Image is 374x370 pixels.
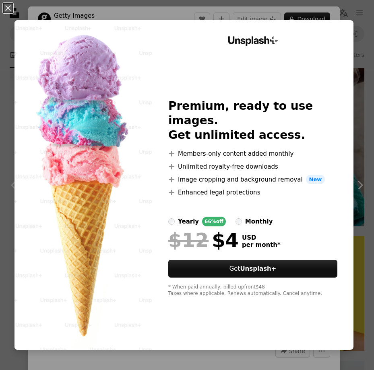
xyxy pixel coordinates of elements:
div: monthly [245,217,273,226]
strong: Unsplash+ [240,265,276,272]
li: Members-only content added monthly [168,149,337,159]
span: $12 [168,230,209,251]
div: $4 [168,230,239,251]
span: per month * [242,241,281,249]
button: GetUnsplash+ [168,260,337,278]
li: Enhanced legal protections [168,188,337,197]
h2: Premium, ready to use images. Get unlimited access. [168,99,337,142]
span: New [306,175,325,184]
div: 66% off [202,217,226,226]
div: * When paid annually, billed upfront $48 Taxes where applicable. Renews automatically. Cancel any... [168,284,337,297]
input: monthly [236,218,242,225]
li: Image cropping and background removal [168,175,337,184]
li: Unlimited royalty-free downloads [168,162,337,171]
span: USD [242,234,281,241]
div: yearly [178,217,199,226]
input: yearly66%off [168,218,175,225]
